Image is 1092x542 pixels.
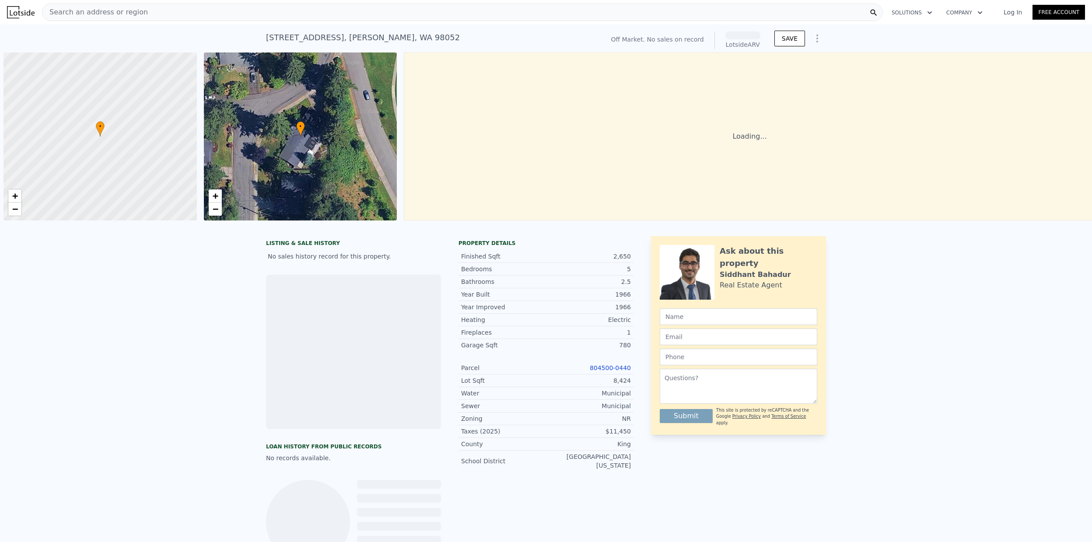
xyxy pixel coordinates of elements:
div: Electric [546,315,631,324]
div: $11,450 [546,427,631,436]
div: Garage Sqft [461,341,546,350]
div: Year Improved [461,303,546,311]
div: Finished Sqft [461,252,546,261]
div: Heating [461,315,546,324]
div: Sewer [461,402,546,410]
button: SAVE [774,31,805,46]
a: Zoom out [209,203,222,216]
div: Bedrooms [461,265,546,273]
div: School District [461,457,546,465]
div: 780 [546,341,631,350]
div: Off Market. No sales on record [611,35,703,44]
div: Lotside ARV [725,40,760,49]
button: Show Options [808,30,826,47]
div: Real Estate Agent [720,280,782,290]
span: − [12,203,18,214]
div: NR [546,414,631,423]
div: Municipal [546,402,631,410]
div: Property details [458,240,633,247]
a: Log In [993,8,1032,17]
div: 2,650 [546,252,631,261]
a: 804500-0440 [590,364,631,371]
div: LISTING & SALE HISTORY [266,240,441,248]
span: • [296,122,305,130]
div: 1966 [546,303,631,311]
div: No sales history record for this property. [266,248,441,264]
div: • [296,121,305,136]
div: Fireplaces [461,328,546,337]
div: 2.5 [546,277,631,286]
span: − [212,203,218,214]
span: + [12,190,18,201]
div: Municipal [546,389,631,398]
div: King [546,440,631,448]
div: Water [461,389,546,398]
img: Lotside [7,6,35,18]
div: • [96,121,105,136]
div: Lot Sqft [461,376,546,385]
div: 1966 [546,290,631,299]
a: Zoom in [209,189,222,203]
span: Search an address or region [42,7,148,17]
div: Year Built [461,290,546,299]
div: Siddhant Bahadur [720,269,791,280]
div: Bathrooms [461,277,546,286]
div: This site is protected by reCAPTCHA and the Google and apply. [716,407,817,426]
div: No records available. [266,454,441,462]
a: Terms of Service [771,414,806,419]
a: Privacy Policy [732,414,761,419]
a: Zoom in [8,189,21,203]
div: 8,424 [546,376,631,385]
button: Submit [660,409,713,423]
input: Email [660,329,817,345]
div: [GEOGRAPHIC_DATA][US_STATE] [546,452,631,470]
div: Parcel [461,364,546,372]
a: Zoom out [8,203,21,216]
div: Ask about this property [720,245,817,269]
span: • [96,122,105,130]
div: Taxes (2025) [461,427,546,436]
div: Zoning [461,414,546,423]
div: 1 [546,328,631,337]
div: [STREET_ADDRESS] , [PERSON_NAME] , WA 98052 [266,31,460,44]
input: Phone [660,349,817,365]
input: Name [660,308,817,325]
button: Company [939,5,990,21]
button: Solutions [885,5,939,21]
div: Loan history from public records [266,443,441,450]
span: + [212,190,218,201]
div: County [461,440,546,448]
div: 5 [546,265,631,273]
a: Free Account [1032,5,1085,20]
